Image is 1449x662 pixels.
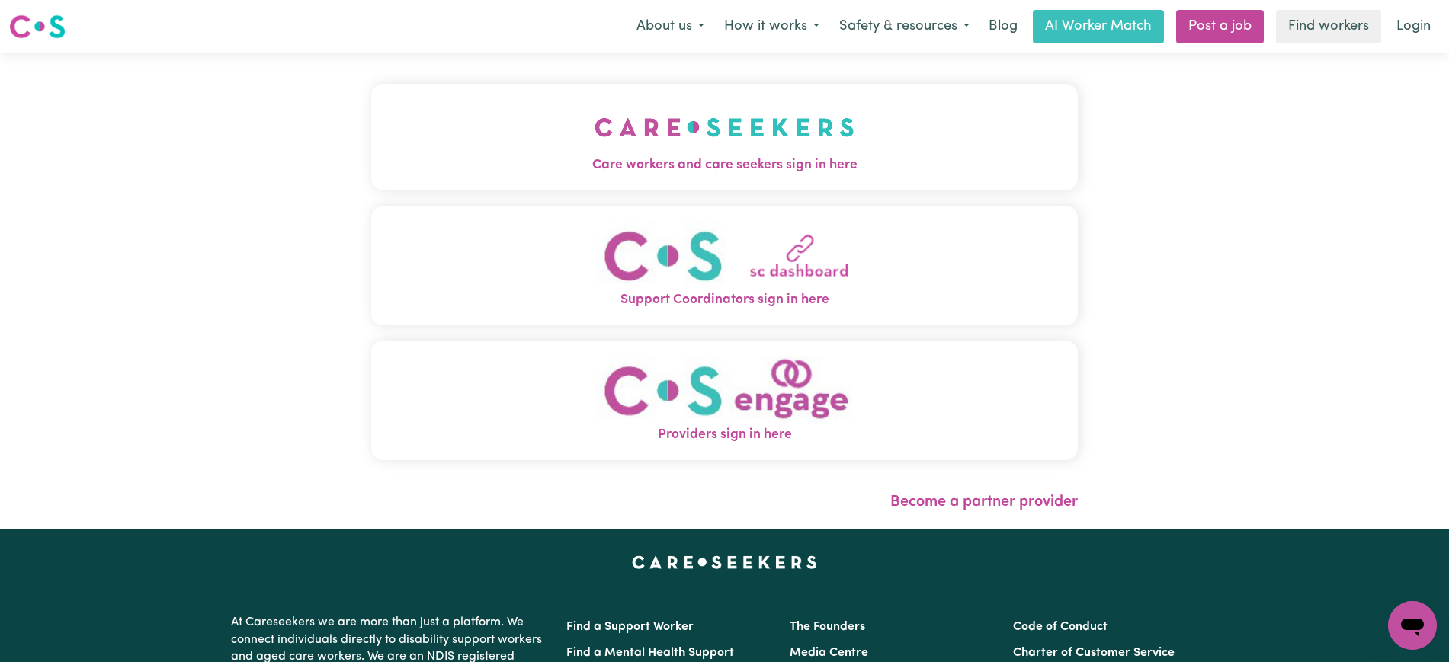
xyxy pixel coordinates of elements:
a: Careseekers logo [9,9,66,44]
a: Login [1387,10,1440,43]
button: How it works [714,11,829,43]
button: About us [627,11,714,43]
a: The Founders [790,621,865,633]
img: Careseekers logo [9,13,66,40]
a: Careseekers home page [632,556,817,568]
span: Support Coordinators sign in here [371,290,1078,310]
a: Find a Support Worker [566,621,694,633]
a: Find workers [1276,10,1381,43]
button: Care workers and care seekers sign in here [371,84,1078,190]
iframe: Button to launch messaging window [1388,601,1437,650]
a: Code of Conduct [1013,621,1108,633]
span: Care workers and care seekers sign in here [371,155,1078,175]
button: Safety & resources [829,11,979,43]
a: Charter of Customer Service [1013,647,1175,659]
button: Support Coordinators sign in here [371,206,1078,325]
button: Providers sign in here [371,341,1078,460]
a: Become a partner provider [890,494,1078,510]
a: Post a job [1176,10,1264,43]
span: Providers sign in here [371,425,1078,445]
a: AI Worker Match [1033,10,1164,43]
a: Blog [979,10,1027,43]
a: Media Centre [790,647,868,659]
